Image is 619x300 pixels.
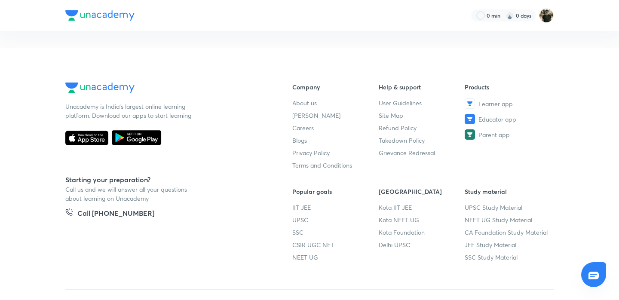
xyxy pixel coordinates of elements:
span: Parent app [478,130,510,139]
a: Terms and Conditions [292,161,379,170]
a: Kota Foundation [379,228,465,237]
a: CA Foundation Study Material [465,228,551,237]
a: Company Logo [65,83,265,95]
a: JEE Study Material [465,240,551,249]
a: Refund Policy [379,123,465,132]
a: Delhi UPSC [379,240,465,249]
span: Careers [292,123,314,132]
a: Learner app [465,98,551,109]
a: Privacy Policy [292,148,379,157]
a: IIT JEE [292,203,379,212]
h6: Study material [465,187,551,196]
a: UPSC Study Material [465,203,551,212]
a: About us [292,98,379,107]
img: Educator app [465,114,475,124]
a: CSIR UGC NET [292,240,379,249]
a: Grievance Redressal [379,148,465,157]
p: Unacademy is India’s largest online learning platform. Download our apps to start learning [65,102,194,120]
h6: [GEOGRAPHIC_DATA] [379,187,465,196]
a: SSC [292,228,379,237]
img: streak [506,11,514,20]
h6: Products [465,83,551,92]
a: [PERSON_NAME] [292,111,379,120]
a: Educator app [465,114,551,124]
img: Company Logo [65,83,135,93]
img: Company Logo [65,10,135,21]
a: Kota NEET UG [379,215,465,224]
a: Blogs [292,136,379,145]
a: Parent app [465,129,551,140]
img: Chiranjeevi Chandan [539,8,554,23]
span: Learner app [478,99,513,108]
a: User Guidelines [379,98,465,107]
span: Educator app [478,115,516,124]
p: Call us and we will answer all your questions about learning on Unacademy [65,185,194,203]
a: Takedown Policy [379,136,465,145]
a: Careers [292,123,379,132]
a: NEET UG Study Material [465,215,551,224]
a: UPSC [292,215,379,224]
a: Kota IIT JEE [379,203,465,212]
a: NEET UG [292,253,379,262]
img: Parent app [465,129,475,140]
h6: Company [292,83,379,92]
a: Site Map [379,111,465,120]
a: SSC Study Material [465,253,551,262]
h5: Starting your preparation? [65,174,265,185]
img: Learner app [465,98,475,109]
h6: Popular goals [292,187,379,196]
h5: Call [PHONE_NUMBER] [77,208,154,220]
h6: Help & support [379,83,465,92]
a: Call [PHONE_NUMBER] [65,208,154,220]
